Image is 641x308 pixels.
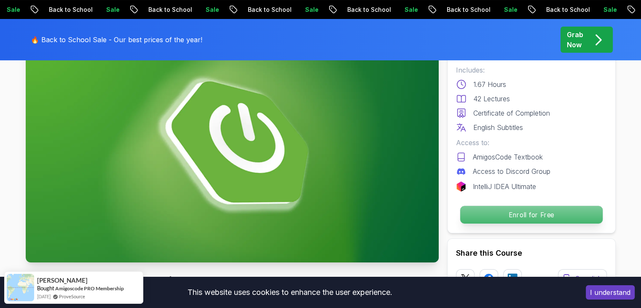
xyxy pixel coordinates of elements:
[473,94,510,104] p: 42 Lectures
[198,5,225,14] p: Sale
[26,274,330,291] h1: Spring Boot for Beginners
[99,5,126,14] p: Sale
[575,274,601,283] p: Copy link
[298,5,325,14] p: Sale
[473,181,536,192] p: IntelliJ IDEA Ultimate
[460,206,602,224] p: Enroll for Free
[37,277,88,284] span: [PERSON_NAME]
[59,293,85,300] a: ProveSource
[567,30,583,50] p: Grab Now
[42,5,99,14] p: Back to School
[473,122,523,132] p: English Subtitles
[456,247,607,259] h2: Share this Course
[7,274,34,301] img: provesource social proof notification image
[473,79,506,89] p: 1.67 Hours
[456,138,607,148] p: Access to:
[459,205,603,224] button: Enroll for Free
[586,285,635,300] button: Accept cookies
[558,269,607,288] button: Copy link
[497,5,524,14] p: Sale
[141,5,198,14] p: Back to School
[31,35,202,45] p: 🔥 Back to School Sale - Our best prices of the year!
[536,273,543,284] p: or
[6,283,573,302] div: This website uses cookies to enhance the user experience.
[440,5,497,14] p: Back to School
[539,5,596,14] p: Back to School
[473,152,543,162] p: AmigosCode Textbook
[456,65,607,75] p: Includes:
[596,5,623,14] p: Sale
[55,285,124,292] a: Amigoscode PRO Membership
[456,181,466,192] img: jetbrains logo
[473,108,550,118] p: Certificate of Completion
[340,5,397,14] p: Back to School
[37,285,54,292] span: Bought
[397,5,424,14] p: Sale
[241,5,298,14] p: Back to School
[26,30,439,262] img: spring-boot-for-beginners_thumbnail
[473,166,550,176] p: Access to Discord Group
[37,293,51,300] span: [DATE]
